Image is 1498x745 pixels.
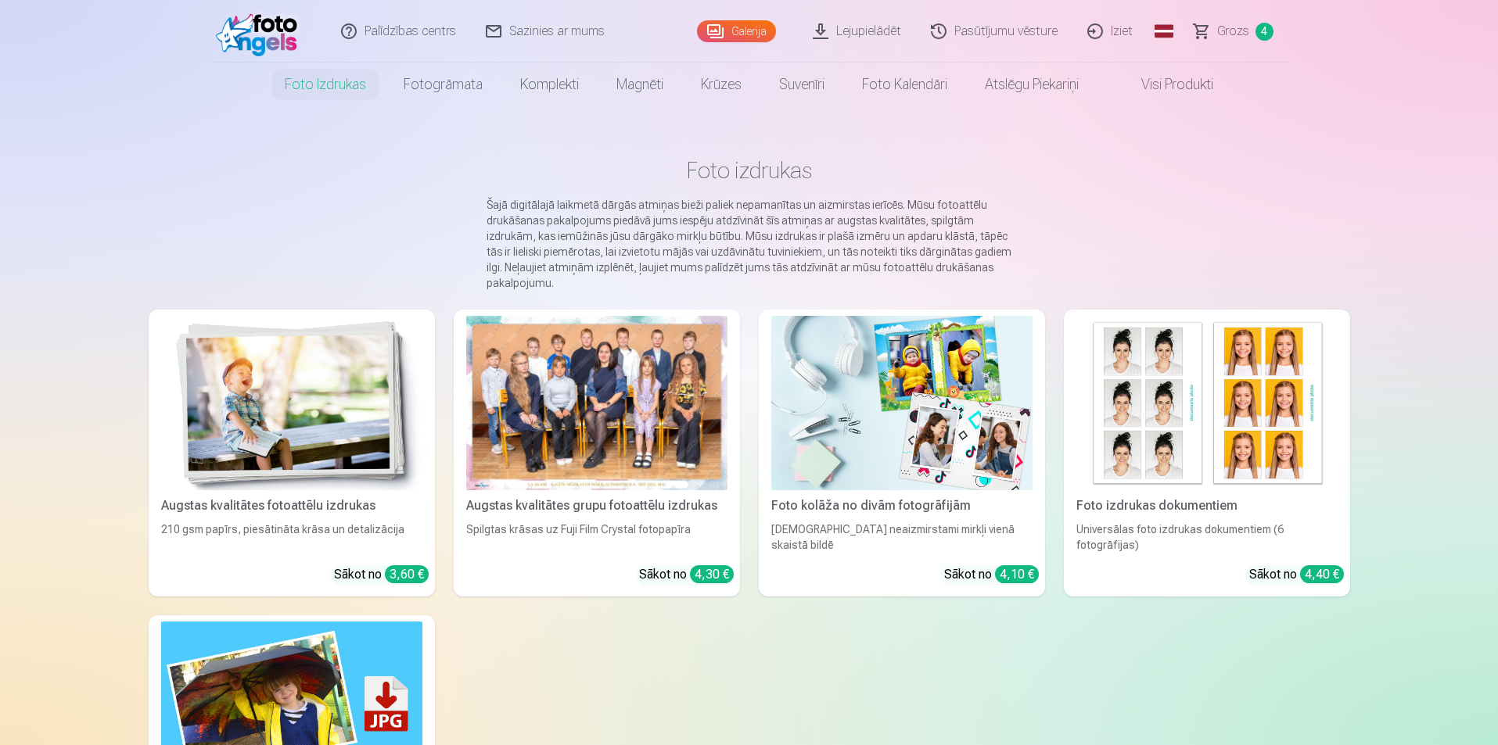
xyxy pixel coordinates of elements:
img: Foto izdrukas dokumentiem [1076,316,1338,490]
a: Galerija [697,20,776,42]
a: Suvenīri [760,63,843,106]
a: Magnēti [598,63,682,106]
img: Foto kolāža no divām fotogrāfijām [771,316,1033,490]
div: 3,60 € [385,565,429,583]
a: Fotogrāmata [385,63,501,106]
h1: Foto izdrukas [161,156,1338,184]
div: Sākot no [334,565,429,584]
div: Sākot no [639,565,734,584]
a: Foto kalendāri [843,63,966,106]
p: Šajā digitālajā laikmetā dārgās atmiņas bieži paliek nepamanītas un aizmirstas ierīcēs. Mūsu foto... [487,197,1012,291]
div: 210 gsm papīrs, piesātināta krāsa un detalizācija [155,521,429,553]
a: Foto izdrukas dokumentiemFoto izdrukas dokumentiemUniversālas foto izdrukas dokumentiem (6 fotogr... [1064,310,1350,596]
a: Visi produkti [1097,63,1232,106]
a: Foto kolāža no divām fotogrāfijāmFoto kolāža no divām fotogrāfijām[DEMOGRAPHIC_DATA] neaizmirstam... [759,310,1045,596]
img: Augstas kvalitātes fotoattēlu izdrukas [161,316,422,490]
div: Foto kolāža no divām fotogrāfijām [765,496,1039,515]
div: 4,10 € [995,565,1039,583]
a: Augstas kvalitātes grupu fotoattēlu izdrukasSpilgtas krāsas uz Fuji Film Crystal fotopapīraSākot ... [454,310,740,596]
div: Augstas kvalitātes grupu fotoattēlu izdrukas [460,496,734,515]
div: 4,30 € [690,565,734,583]
span: 4 [1256,23,1273,41]
a: Atslēgu piekariņi [966,63,1097,106]
a: Komplekti [501,63,598,106]
div: Spilgtas krāsas uz Fuji Film Crystal fotopapīra [460,521,734,553]
div: [DEMOGRAPHIC_DATA] neaizmirstami mirkļi vienā skaistā bildē [765,521,1039,553]
div: Augstas kvalitātes fotoattēlu izdrukas [155,496,429,515]
div: Universālas foto izdrukas dokumentiem (6 fotogrāfijas) [1070,521,1344,553]
a: Augstas kvalitātes fotoattēlu izdrukasAugstas kvalitātes fotoattēlu izdrukas210 gsm papīrs, piesā... [149,310,435,596]
img: /fa1 [216,6,306,56]
a: Krūzes [682,63,760,106]
span: Grozs [1217,22,1249,41]
div: Sākot no [1249,565,1344,584]
a: Foto izdrukas [266,63,385,106]
div: Foto izdrukas dokumentiem [1070,496,1344,515]
div: 4,40 € [1300,565,1344,583]
div: Sākot no [944,565,1039,584]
